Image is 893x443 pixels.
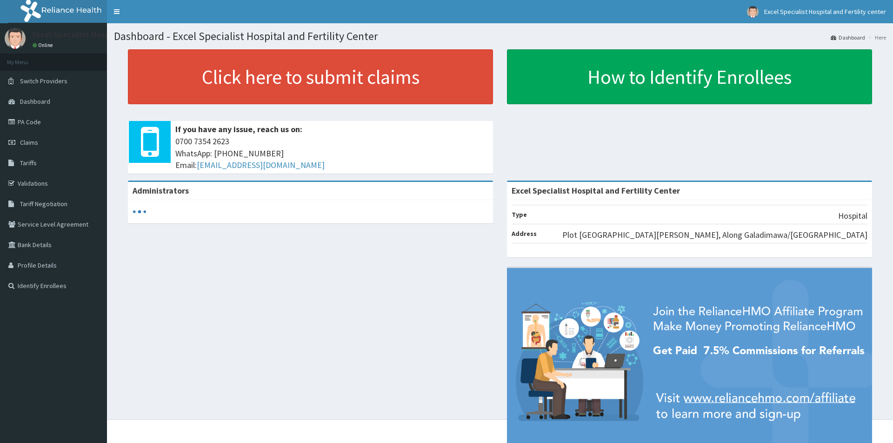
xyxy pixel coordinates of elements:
[838,210,867,222] p: Hospital
[507,49,872,104] a: How to Identify Enrollees
[512,185,680,196] strong: Excel Specialist Hospital and Fertility Center
[33,30,195,39] p: Excel Specialist Hospital and Fertility center
[764,7,886,16] span: Excel Specialist Hospital and Fertility center
[866,34,886,41] li: Here
[114,30,886,42] h1: Dashboard - Excel Specialist Hospital and Fertility Center
[197,160,325,170] a: [EMAIL_ADDRESS][DOMAIN_NAME]
[33,42,55,48] a: Online
[20,97,50,106] span: Dashboard
[20,159,37,167] span: Tariffs
[831,34,865,41] a: Dashboard
[562,229,867,241] p: Plot [GEOGRAPHIC_DATA][PERSON_NAME], Along Galadimawa/[GEOGRAPHIC_DATA]
[20,200,67,208] span: Tariff Negotiation
[5,28,26,49] img: User Image
[20,138,38,147] span: Claims
[747,6,759,18] img: User Image
[133,205,147,219] svg: audio-loading
[20,77,67,85] span: Switch Providers
[133,185,189,196] b: Administrators
[512,229,537,238] b: Address
[175,135,488,171] span: 0700 7354 2623 WhatsApp: [PHONE_NUMBER] Email:
[175,124,302,134] b: If you have any issue, reach us on:
[512,210,527,219] b: Type
[128,49,493,104] a: Click here to submit claims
